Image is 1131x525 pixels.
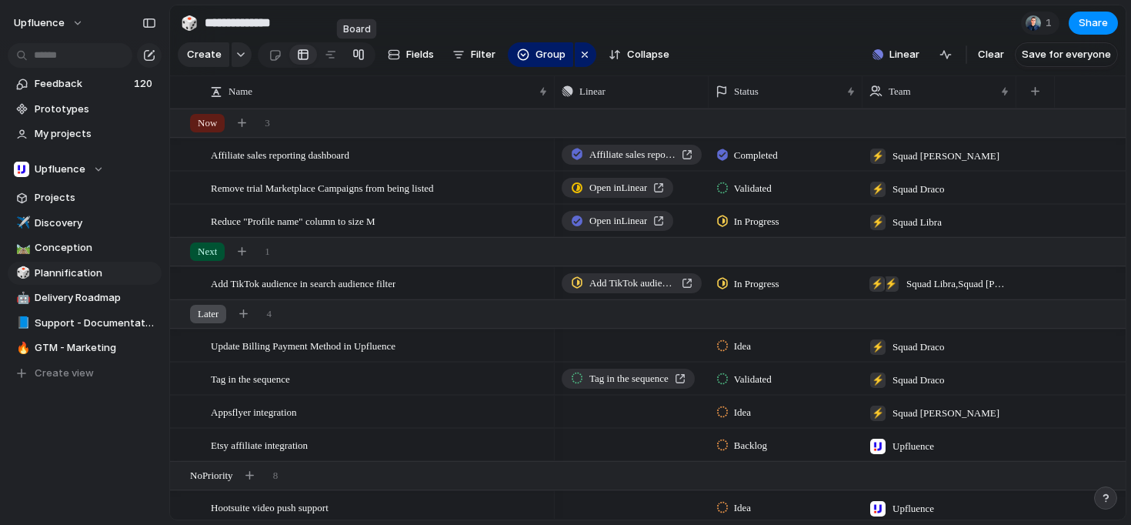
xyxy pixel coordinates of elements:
[734,148,778,163] span: Completed
[187,47,222,62] span: Create
[734,214,779,229] span: In Progress
[198,306,219,322] span: Later
[8,236,162,259] a: 🛤️Conception
[16,264,27,282] div: 🎲
[8,158,162,181] button: Upfluence
[562,273,702,293] a: Add TikTok audience in search audience filter
[8,98,162,121] a: Prototypes
[734,405,751,420] span: Idea
[870,339,886,355] div: ⚡
[14,266,29,281] button: 🎲
[211,436,308,453] span: Etsy affiliate integration
[870,406,886,421] div: ⚡
[14,290,29,306] button: 🤖
[589,371,669,386] span: Tag in the sequence
[211,498,329,516] span: Hootsuite video push support
[8,362,162,385] button: Create view
[883,276,899,292] div: ⚡
[892,182,945,197] span: Squad Draco
[134,76,155,92] span: 120
[734,84,759,99] span: Status
[972,42,1010,67] button: Clear
[16,339,27,357] div: 🔥
[265,244,270,259] span: 1
[579,84,606,99] span: Linear
[178,42,229,67] button: Create
[35,266,156,281] span: Plannification
[589,213,647,229] span: Open in Linear
[870,149,886,164] div: ⚡
[8,212,162,235] a: ✈️Discovery
[7,11,92,35] button: Upfluence
[406,47,434,62] span: Fields
[8,122,162,145] a: My projects
[35,76,129,92] span: Feedback
[211,370,290,387] span: Tag in the sequence
[35,216,156,231] span: Discovery
[35,316,156,331] span: Support - Documentation
[589,147,676,162] span: Affiliate sales reporting dashboard
[8,312,162,335] a: 📘Support - Documentation
[382,42,440,67] button: Fields
[734,181,772,196] span: Validated
[866,43,926,66] button: Linear
[892,501,934,517] span: Upfluence
[229,84,252,99] span: Name
[16,289,27,307] div: 🤖
[8,286,162,309] a: 🤖Delivery Roadmap
[870,215,886,230] div: ⚡
[16,314,27,332] div: 📘
[508,42,573,67] button: Group
[35,190,156,206] span: Projects
[892,439,934,454] span: Upfluence
[211,274,395,292] span: Add TikTok audience in search audience filter
[211,212,375,229] span: Reduce "Profile name" column to size M
[35,126,156,142] span: My projects
[892,373,945,388] span: Squad Draco
[211,403,297,420] span: Appsflyer integration
[35,290,156,306] span: Delivery Roadmap
[8,262,162,285] a: 🎲Plannification
[589,180,647,196] span: Open in Linear
[627,47,669,62] span: Collapse
[16,239,27,257] div: 🛤️
[734,276,779,292] span: In Progress
[892,406,999,421] span: Squad [PERSON_NAME]
[198,244,217,259] span: Next
[1079,15,1108,31] span: Share
[8,186,162,209] a: Projects
[562,369,695,389] a: Tag in the sequence
[14,216,29,231] button: ✈️
[870,182,886,197] div: ⚡
[266,306,272,322] span: 4
[337,19,377,39] div: Board
[265,115,270,131] span: 3
[273,468,279,483] span: 8
[35,162,85,177] span: Upfluence
[211,145,349,163] span: Affiliate sales reporting dashboard
[211,179,434,196] span: Remove trial Marketplace Campaigns from being listed
[535,47,565,62] span: Group
[1015,42,1118,67] button: Save for everyone
[14,340,29,356] button: 🔥
[211,336,395,354] span: Update Billing Payment Method in Upfluence
[446,42,502,67] button: Filter
[8,336,162,359] a: 🔥GTM - Marketing
[734,339,751,354] span: Idea
[1046,15,1056,31] span: 1
[190,468,233,483] span: No Priority
[892,339,945,355] span: Squad Draco
[1022,47,1111,62] span: Save for everyone
[198,115,217,131] span: Now
[14,15,65,31] span: Upfluence
[869,276,885,292] div: ⚡
[35,240,156,256] span: Conception
[562,211,673,231] a: Open inLinear
[889,47,919,62] span: Linear
[471,47,495,62] span: Filter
